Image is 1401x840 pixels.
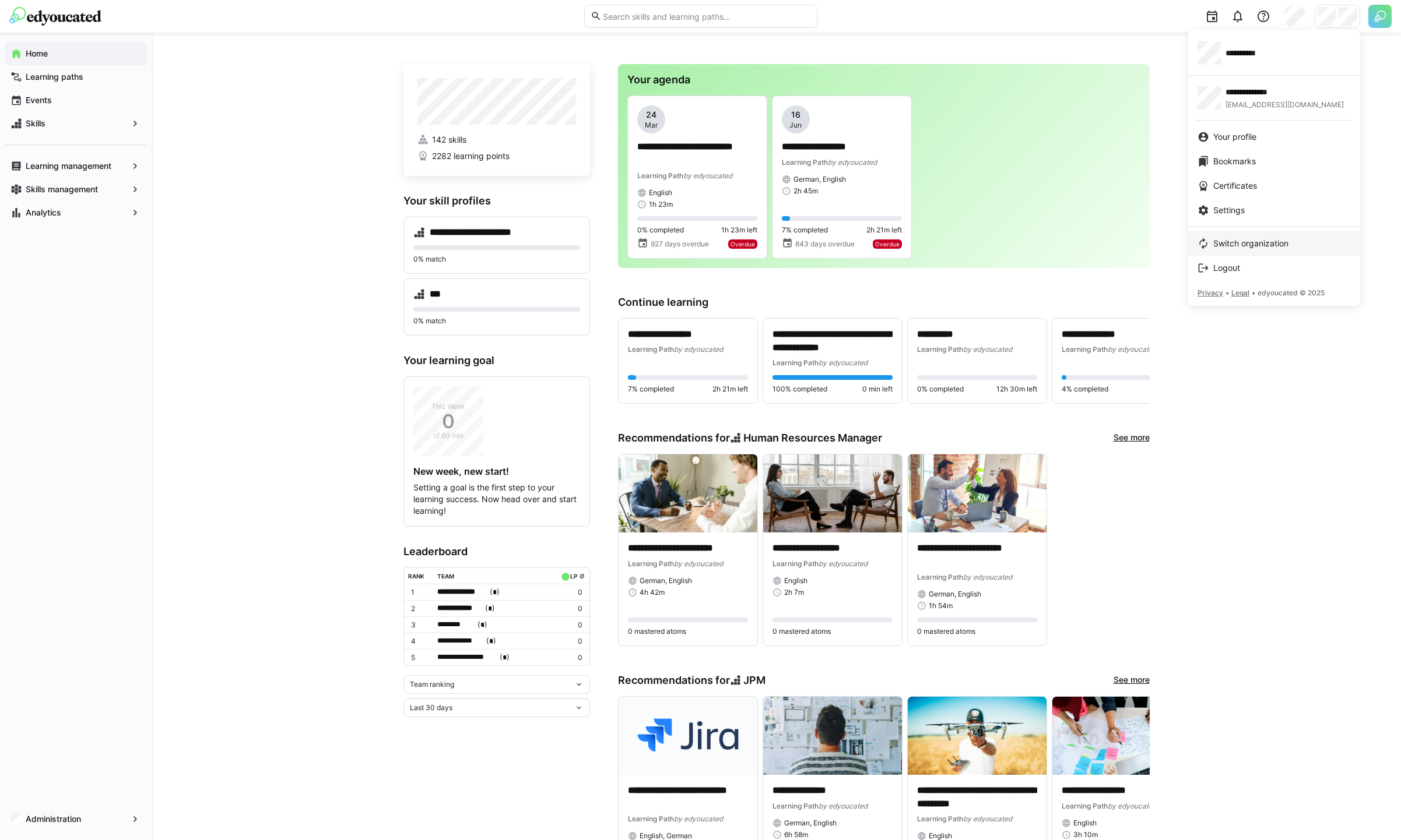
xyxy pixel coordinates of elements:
[1252,288,1255,297] span: •
[1213,131,1256,143] span: Your profile
[1213,262,1240,274] span: Logout
[1213,204,1245,216] span: Settings
[1213,156,1256,167] span: Bookmarks
[1198,288,1223,297] span: Privacy
[1258,288,1325,297] span: edyoucated © 2025
[1226,100,1344,110] span: [EMAIL_ADDRESS][DOMAIN_NAME]
[1213,180,1257,192] span: Certificates
[1226,288,1229,297] span: •
[1213,238,1288,249] span: Switch organization
[1231,288,1249,297] span: Legal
